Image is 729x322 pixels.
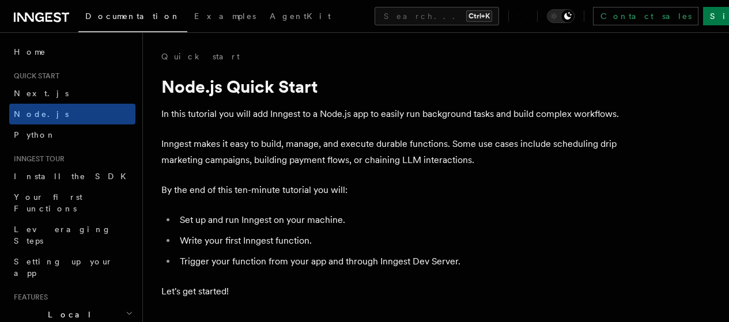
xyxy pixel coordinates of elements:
a: Node.js [9,104,135,124]
li: Write your first Inngest function. [176,233,622,249]
span: Inngest tour [9,154,65,164]
p: In this tutorial you will add Inngest to a Node.js app to easily run background tasks and build c... [161,106,622,122]
a: Leveraging Steps [9,219,135,251]
a: Home [9,41,135,62]
span: Examples [194,12,256,21]
a: AgentKit [263,3,338,31]
li: Trigger your function from your app and through Inngest Dev Server. [176,253,622,270]
a: Contact sales [593,7,698,25]
span: Your first Functions [14,192,82,213]
p: Let's get started! [161,283,622,300]
li: Set up and run Inngest on your machine. [176,212,622,228]
kbd: Ctrl+K [466,10,492,22]
a: Next.js [9,83,135,104]
h1: Node.js Quick Start [161,76,622,97]
a: Quick start [161,51,240,62]
a: Install the SDK [9,166,135,187]
button: Toggle dark mode [547,9,575,23]
span: Setting up your app [14,257,113,278]
p: Inngest makes it easy to build, manage, and execute durable functions. Some use cases include sch... [161,136,622,168]
span: Node.js [14,109,69,119]
span: Leveraging Steps [14,225,111,245]
a: Your first Functions [9,187,135,219]
span: Features [9,293,48,302]
span: Documentation [85,12,180,21]
a: Python [9,124,135,145]
a: Setting up your app [9,251,135,283]
span: Install the SDK [14,172,133,181]
a: Examples [187,3,263,31]
span: Quick start [9,71,59,81]
button: Search...Ctrl+K [375,7,499,25]
span: Next.js [14,89,69,98]
span: Python [14,130,56,139]
p: By the end of this ten-minute tutorial you will: [161,182,622,198]
a: Documentation [78,3,187,32]
span: AgentKit [270,12,331,21]
span: Home [14,46,46,58]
